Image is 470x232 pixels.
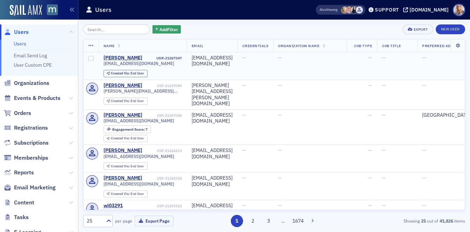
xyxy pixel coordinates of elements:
[242,175,246,181] span: —
[124,204,182,208] div: USR-21265162
[104,147,142,154] a: [PERSON_NAME]
[292,215,304,227] button: 1674
[104,162,148,170] div: Created Via: End User
[4,79,49,87] a: Organizations
[263,215,275,227] button: 3
[453,4,465,16] span: Profile
[14,79,49,87] span: Organizations
[242,112,246,118] span: —
[242,55,246,61] span: —
[368,202,372,209] span: —
[341,6,348,14] span: Rebekah Olson
[354,43,372,48] span: Job Type
[104,61,174,66] span: [EMAIL_ADDRESS][DOMAIN_NAME]
[14,41,26,47] a: Users
[403,24,433,34] button: Export
[382,43,401,48] span: Job Title
[278,82,282,88] span: —
[242,202,246,209] span: —
[368,55,372,61] span: —
[112,128,148,131] div: 7
[278,43,319,48] span: Organization Name
[14,199,34,206] span: Content
[104,55,142,61] a: [PERSON_NAME]
[14,52,47,59] a: Email Send Log
[422,202,426,209] span: —
[104,43,115,48] span: Name
[14,109,31,117] span: Orders
[143,113,182,118] div: USR-21267048
[422,55,426,61] span: —
[278,218,288,224] span: …
[192,147,233,160] div: [EMAIL_ADDRESS][DOMAIN_NAME]
[436,24,465,34] a: New User
[10,5,42,16] img: SailAMX
[104,118,174,123] span: [EMAIL_ADDRESS][DOMAIN_NAME]
[346,6,353,14] span: Dee Sullivan
[111,192,144,196] div: End User
[14,94,60,102] span: Events & Products
[104,203,123,209] a: wi03291
[104,112,142,118] a: [PERSON_NAME]
[242,147,246,153] span: —
[192,175,233,187] div: [EMAIL_ADDRESS][DOMAIN_NAME]
[95,6,112,14] h1: Users
[382,202,386,209] span: —
[382,112,386,118] span: —
[14,139,49,147] span: Subscriptions
[422,147,426,153] span: —
[104,88,182,94] span: [PERSON_NAME][EMAIL_ADDRESS][PERSON_NAME][DOMAIN_NAME]
[422,175,426,181] span: —
[438,218,454,224] strong: 41,826
[278,112,282,118] span: —
[382,82,386,88] span: —
[4,184,56,191] a: Email Marketing
[368,147,372,153] span: —
[192,55,233,67] div: [EMAIL_ADDRESS][DOMAIN_NAME]
[420,218,427,224] strong: 25
[4,169,34,176] a: Reports
[87,217,102,225] div: 25
[143,148,182,153] div: USR-21266613
[14,124,48,132] span: Registrations
[111,165,144,168] div: End User
[14,184,56,191] span: Email Marketing
[278,55,282,61] span: —
[104,154,174,159] span: [EMAIL_ADDRESS][DOMAIN_NAME]
[14,28,29,36] span: Users
[247,215,259,227] button: 2
[320,7,337,12] span: Viewing
[4,94,60,102] a: Events & Products
[192,82,233,107] div: [PERSON_NAME][EMAIL_ADDRESS][PERSON_NAME][DOMAIN_NAME]
[104,190,148,198] div: Created Via: End User
[356,6,363,14] span: Justin Chase
[320,7,326,12] div: Also
[104,82,142,89] a: [PERSON_NAME]
[14,154,48,162] span: Memberships
[159,26,178,32] span: Add Filter
[104,175,142,181] div: [PERSON_NAME]
[192,43,204,48] span: Email
[111,71,130,75] span: Created Via :
[4,28,29,36] a: Users
[4,139,49,147] a: Subscriptions
[42,5,58,16] a: View Homepage
[422,82,426,88] span: —
[152,25,181,34] button: AddFilter
[242,82,246,88] span: —
[111,136,130,140] span: Created Via :
[4,213,29,221] a: Tasks
[4,154,48,162] a: Memberships
[192,112,233,124] div: [EMAIL_ADDRESS][DOMAIN_NAME]
[111,164,130,168] span: Created Via :
[111,72,144,75] div: End User
[135,216,173,226] button: Export Page
[14,169,34,176] span: Reports
[414,28,428,31] div: Export
[111,191,130,196] span: Created Via :
[410,7,449,13] div: [DOMAIN_NAME]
